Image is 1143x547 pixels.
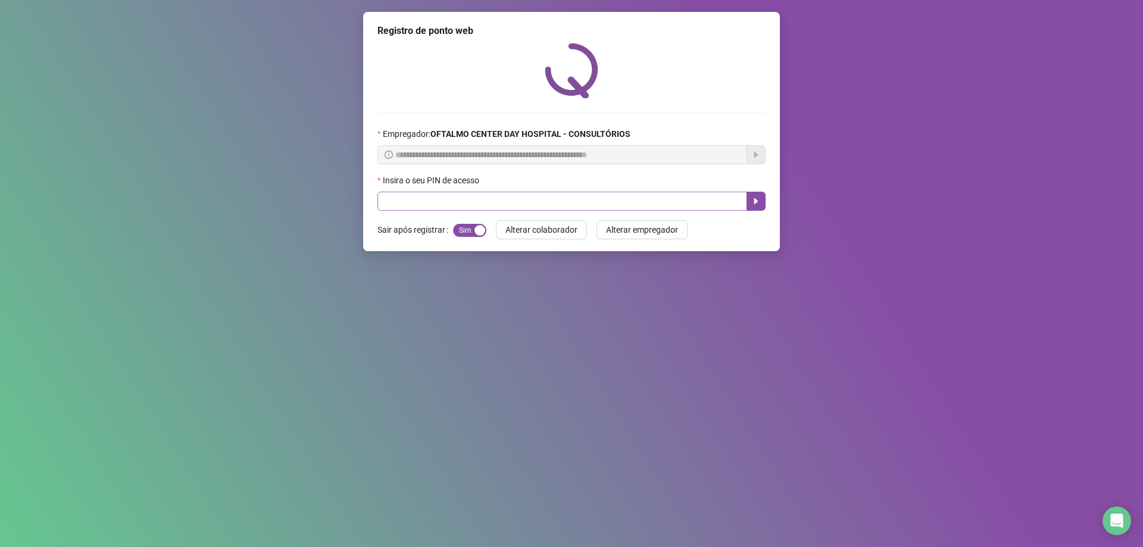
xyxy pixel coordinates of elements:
[383,127,630,140] span: Empregador :
[430,129,630,139] strong: OFTALMO CENTER DAY HOSPITAL - CONSULTÓRIOS
[545,43,598,98] img: QRPoint
[377,174,487,187] label: Insira o seu PIN de acesso
[1103,507,1131,535] div: Open Intercom Messenger
[496,220,587,239] button: Alterar colaborador
[606,223,678,236] span: Alterar empregador
[505,223,577,236] span: Alterar colaborador
[597,220,688,239] button: Alterar empregador
[377,24,766,38] div: Registro de ponto web
[377,220,453,239] label: Sair após registrar
[385,151,393,159] span: info-circle
[751,196,761,206] span: caret-right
